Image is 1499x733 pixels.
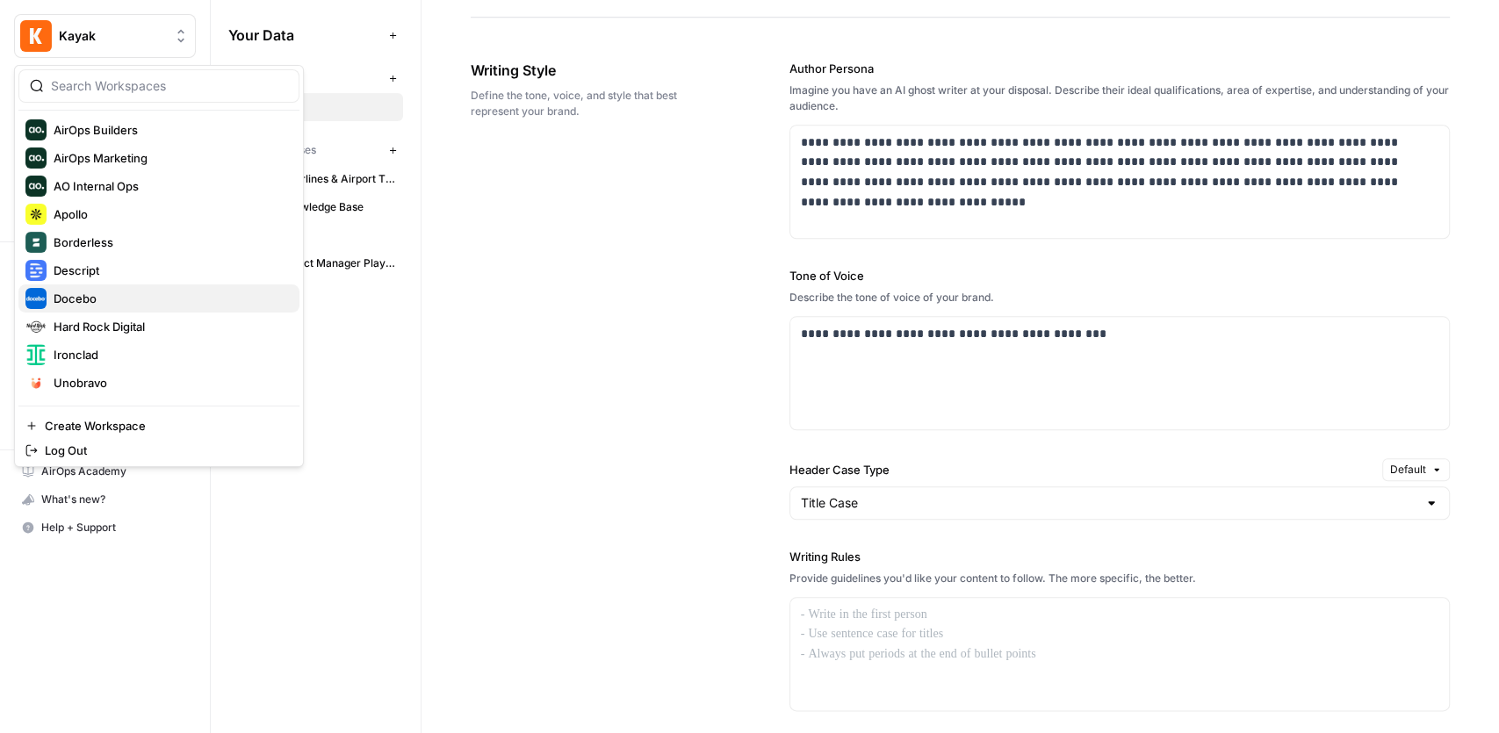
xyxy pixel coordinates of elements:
[1382,458,1450,481] button: Default
[54,177,285,195] span: AO Internal Ops
[14,514,196,542] button: Help + Support
[54,262,285,279] span: Descript
[789,83,1450,114] div: Imagine you have an AI ghost writer at your disposal. Describe their ideal qualifications, area o...
[25,119,47,140] img: AirOps Builders Logo
[256,171,395,187] span: Expert Airlines & Airport Tips
[45,442,285,459] span: Log Out
[41,464,188,479] span: AirOps Academy
[25,344,47,365] img: Ironclad Logo
[471,60,691,81] span: Writing Style
[25,372,47,393] img: Unobravo Logo
[228,165,403,193] a: Expert Airlines & Airport Tips
[801,494,1417,512] input: Title Case
[54,346,285,363] span: Ironclad
[14,457,196,485] a: AirOps Academy
[789,290,1450,305] div: Describe the tone of voice of your brand.
[20,20,52,52] img: Kayak Logo
[25,204,47,225] img: Apollo Logo
[789,548,1450,565] label: Writing Rules
[789,571,1450,586] div: Provide guidelines you'd like your content to follow. The more specific, the better.
[471,88,691,119] span: Define the tone, voice, and style that best represent your brand.
[789,267,1450,284] label: Tone of Voice
[256,255,395,271] span: The Project Manager Playbook
[228,249,403,277] a: The Project Manager Playbook
[256,199,395,215] span: New Knowledge Base
[54,318,285,335] span: Hard Rock Digital
[54,290,285,307] span: Docebo
[54,205,285,223] span: Apollo
[54,374,285,392] span: Unobravo
[25,176,47,197] img: AO Internal Ops Logo
[25,260,47,281] img: Descript Logo
[228,221,403,249] a: Sitemap
[14,65,304,467] div: Workspace: Kayak
[14,14,196,58] button: Workspace: Kayak
[789,60,1450,77] label: Author Persona
[228,193,403,221] a: New Knowledge Base
[15,486,195,513] div: What's new?
[25,288,47,309] img: Docebo Logo
[45,417,285,435] span: Create Workspace
[25,316,47,337] img: Hard Rock Digital Logo
[18,438,299,463] a: Log Out
[25,232,47,253] img: Borderless Logo
[1390,462,1426,478] span: Default
[14,485,196,514] button: What's new?
[59,27,165,45] span: Kayak
[18,413,299,438] a: Create Workspace
[25,147,47,169] img: AirOps Marketing Logo
[41,520,188,535] span: Help + Support
[54,149,285,167] span: AirOps Marketing
[256,99,395,115] span: KAYAK
[54,234,285,251] span: Borderless
[228,93,403,121] a: KAYAK
[51,77,288,95] input: Search Workspaces
[54,121,285,139] span: AirOps Builders
[789,461,1375,478] label: Header Case Type
[256,227,395,243] span: Sitemap
[228,25,382,46] span: Your Data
